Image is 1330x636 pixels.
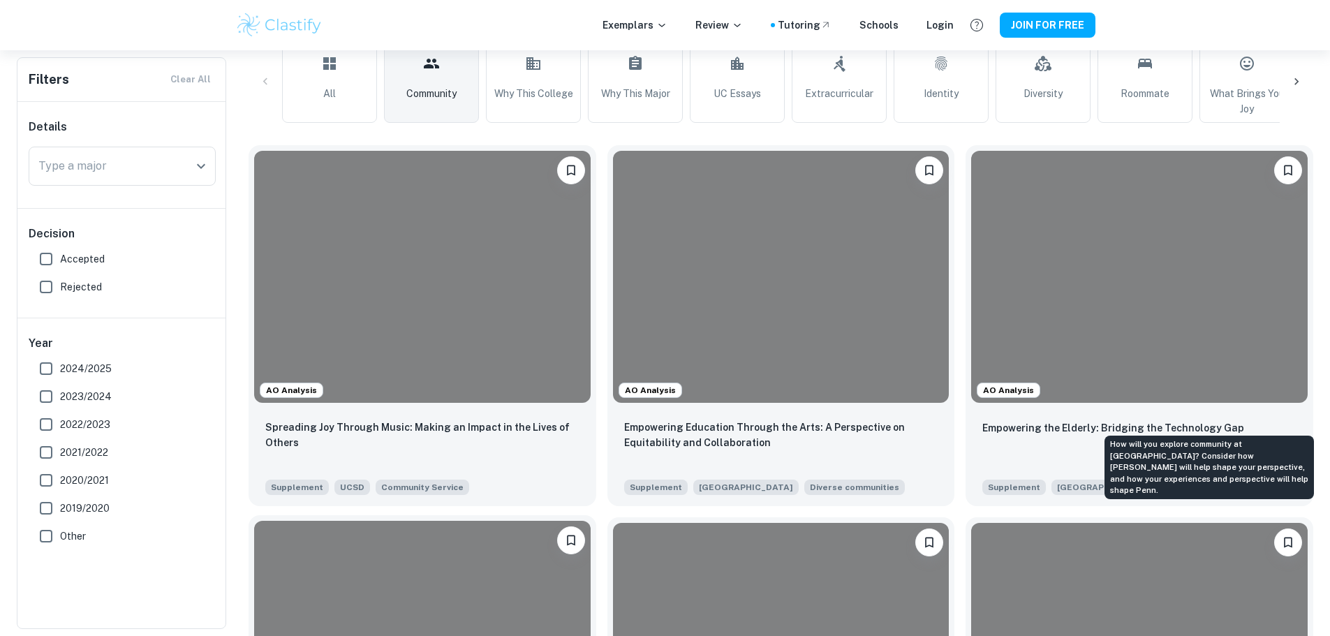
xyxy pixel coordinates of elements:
button: Open [191,156,211,176]
span: 2022/2023 [60,417,110,432]
span: 2021/2022 [60,445,108,460]
span: Diverse communities [810,481,899,494]
span: Why This College [494,86,573,101]
span: UCSD [334,480,370,495]
h6: Filters [29,70,69,89]
span: Supplement [265,480,329,495]
button: Help and Feedback [965,13,989,37]
a: Tutoring [778,17,832,33]
span: What Brings You Joy [1206,86,1288,117]
span: Supplement [982,480,1046,495]
button: Please log in to bookmark exemplars [1274,156,1302,184]
span: Supplement [624,480,688,495]
p: Empowering Education Through the Arts: A Perspective on Equitability and Collaboration [624,420,938,450]
img: Clastify logo [235,11,324,39]
p: Exemplars [603,17,667,33]
p: Empowering the Elderly: Bridging the Technology Gap [982,420,1244,436]
h6: Decision [29,225,216,242]
a: Schools [859,17,899,33]
button: JOIN FOR FREE [1000,13,1095,38]
span: All [323,86,336,101]
h6: Details [29,119,216,135]
span: [GEOGRAPHIC_DATA] [693,480,799,495]
span: 2020/2021 [60,473,109,488]
p: Review [695,17,743,33]
a: Login [926,17,954,33]
span: Community Service [381,481,464,494]
button: Please log in to bookmark exemplars [915,156,943,184]
span: Other [60,528,86,544]
span: What have you done to make your school or your community a better place? [376,478,469,495]
span: AO Analysis [977,384,1040,397]
h6: Year [29,335,216,352]
span: Accepted [60,251,105,267]
span: Community [406,86,457,101]
span: Why This Major [601,86,670,101]
span: [GEOGRAPHIC_DATA] [1051,480,1157,495]
span: UC Essays [714,86,761,101]
span: 2019/2020 [60,501,110,516]
button: Please log in to bookmark exemplars [915,528,943,556]
button: Please log in to bookmark exemplars [557,156,585,184]
button: Please log in to bookmark exemplars [1274,528,1302,556]
a: AO AnalysisPlease log in to bookmark exemplarsEmpowering the Elderly: Bridging the Technology Gap... [966,145,1313,506]
a: AO AnalysisPlease log in to bookmark exemplarsEmpowering Education Through the Arts: A Perspectiv... [607,145,955,506]
span: Extracurricular [805,86,873,101]
span: 2024/2025 [60,361,112,376]
span: AO Analysis [619,384,681,397]
span: AO Analysis [260,384,323,397]
span: Roommate [1121,86,1169,101]
p: Spreading Joy Through Music: Making an Impact in the Lives of Others [265,420,579,450]
div: How will you explore community at [GEOGRAPHIC_DATA]? Consider how [PERSON_NAME] will help shape y... [1104,436,1314,499]
button: Please log in to bookmark exemplars [557,526,585,554]
a: AO AnalysisPlease log in to bookmark exemplarsSpreading Joy Through Music: Making an Impact in th... [249,145,596,506]
span: A hallmark of the Columbia experience is being able to learn and thrive in an equitable and inclu... [804,478,905,495]
span: 2023/2024 [60,389,112,404]
span: Rejected [60,279,102,295]
span: Diversity [1024,86,1063,101]
span: Identity [924,86,959,101]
